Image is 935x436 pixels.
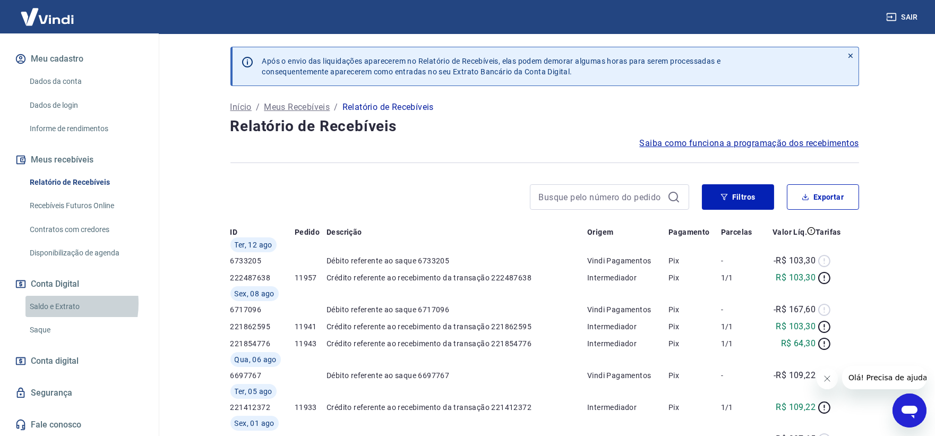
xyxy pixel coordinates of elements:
a: Saque [25,319,146,341]
p: Vindi Pagamentos [587,255,668,266]
p: 6697767 [230,370,295,381]
p: -R$ 103,30 [774,254,816,267]
p: R$ 103,30 [776,271,816,284]
h4: Relatório de Recebíveis [230,116,859,137]
p: 1/1 [721,272,761,283]
p: 222487638 [230,272,295,283]
p: Débito referente ao saque 6697767 [327,370,587,381]
p: 11943 [295,338,327,349]
p: Pedido [295,227,320,237]
p: Vindi Pagamentos [587,304,668,315]
p: Após o envio das liquidações aparecerem no Relatório de Recebíveis, elas podem demorar algumas ho... [262,56,721,77]
p: Débito referente ao saque 6733205 [327,255,587,266]
p: 221412372 [230,402,295,413]
p: Valor Líq. [773,227,807,237]
p: - [721,255,761,266]
iframe: Fechar mensagem [817,368,838,389]
p: Vindi Pagamentos [587,370,668,381]
p: 11957 [295,272,327,283]
p: Pix [668,255,721,266]
p: Intermediador [587,321,668,332]
input: Busque pelo número do pedido [539,189,663,205]
iframe: Mensagem da empresa [842,366,927,389]
p: Origem [587,227,613,237]
a: Dados da conta [25,71,146,92]
p: Intermediador [587,338,668,349]
p: -R$ 109,22 [774,369,816,382]
p: -R$ 167,60 [774,303,816,316]
p: Descrição [327,227,362,237]
p: Intermediador [587,402,668,413]
p: R$ 109,22 [776,401,816,414]
p: / [256,101,260,114]
span: Olá! Precisa de ajuda? [6,7,89,16]
p: ID [230,227,238,237]
p: 6717096 [230,304,295,315]
a: Segurança [13,381,146,405]
a: Conta digital [13,349,146,373]
a: Saiba como funciona a programação dos recebimentos [640,137,859,150]
p: Tarifas [816,227,841,237]
button: Filtros [702,184,774,210]
p: Pix [668,370,721,381]
p: R$ 64,30 [781,337,816,350]
p: 11941 [295,321,327,332]
p: 1/1 [721,402,761,413]
p: / [334,101,338,114]
span: Qua, 06 ago [235,354,277,365]
p: Pix [668,402,721,413]
span: Ter, 12 ago [235,240,272,250]
p: Crédito referente ao recebimento da transação 221862595 [327,321,587,332]
a: Saldo e Extrato [25,296,146,318]
p: Crédito referente ao recebimento da transação 221854776 [327,338,587,349]
p: R$ 103,30 [776,320,816,333]
a: Relatório de Recebíveis [25,172,146,193]
p: Pix [668,304,721,315]
button: Meus recebíveis [13,148,146,172]
p: Pix [668,321,721,332]
p: - [721,370,761,381]
p: 221862595 [230,321,295,332]
button: Exportar [787,184,859,210]
p: Pix [668,338,721,349]
p: Intermediador [587,272,668,283]
p: Pix [668,272,721,283]
span: Conta digital [31,354,79,369]
a: Contratos com credores [25,219,146,241]
span: Ter, 05 ago [235,386,272,397]
p: Relatório de Recebíveis [342,101,434,114]
p: 221854776 [230,338,295,349]
span: Sex, 08 ago [235,288,275,299]
button: Meu cadastro [13,47,146,71]
p: Crédito referente ao recebimento da transação 222487638 [327,272,587,283]
span: Sex, 01 ago [235,418,275,429]
p: 1/1 [721,321,761,332]
p: 11933 [295,402,327,413]
p: Crédito referente ao recebimento da transação 221412372 [327,402,587,413]
a: Dados de login [25,95,146,116]
p: Pagamento [668,227,710,237]
button: Sair [884,7,922,27]
p: Parcelas [721,227,752,237]
a: Disponibilização de agenda [25,242,146,264]
a: Recebíveis Futuros Online [25,195,146,217]
p: 6733205 [230,255,295,266]
a: Meus Recebíveis [264,101,330,114]
p: Débito referente ao saque 6717096 [327,304,587,315]
iframe: Botão para abrir a janela de mensagens [893,394,927,428]
a: Início [230,101,252,114]
img: Vindi [13,1,82,33]
p: 1/1 [721,338,761,349]
p: - [721,304,761,315]
button: Conta Digital [13,272,146,296]
a: Informe de rendimentos [25,118,146,140]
